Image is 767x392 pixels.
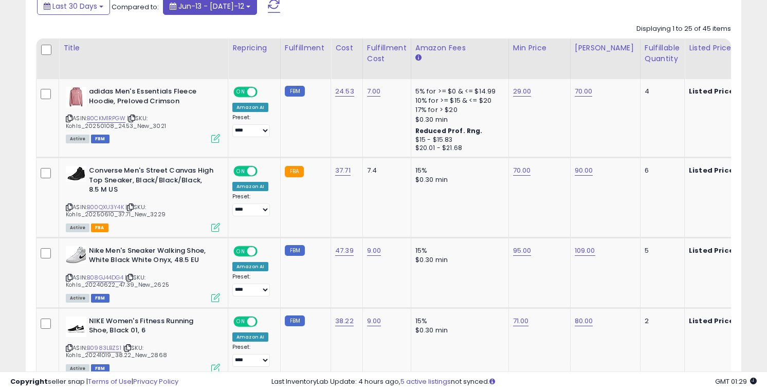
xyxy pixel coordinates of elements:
[689,86,736,96] b: Listed Price:
[575,246,595,256] a: 109.00
[89,87,214,108] b: adidas Men's Essentials Fleece Hoodie, Preloved Crimson
[89,166,214,197] b: Converse Men's Street Canvas High Top Sneaker, Black/Black/Black, 8.5 M US
[91,223,108,232] span: FBA
[415,115,501,124] div: $0.30 min
[66,166,220,231] div: ASIN:
[415,316,501,326] div: 15%
[234,167,247,176] span: ON
[271,377,757,387] div: Last InventoryLab Update: 4 hours ago, not synced.
[689,316,736,326] b: Listed Price:
[367,246,381,256] a: 9.00
[234,318,247,326] span: ON
[66,166,86,181] img: 41eGrRPjwUL._SL40_.jpg
[178,1,244,11] span: Jun-13 - [DATE]-12
[367,86,381,97] a: 7.00
[645,43,680,64] div: Fulfillable Quantity
[66,273,169,289] span: | SKU: Kohls_20240622_47.39_New_2625
[232,273,272,296] div: Preset:
[232,43,276,53] div: Repricing
[715,377,757,386] span: 2025-08-12 01:29 GMT
[513,316,529,326] a: 71.00
[133,377,178,386] a: Privacy Policy
[415,53,422,63] small: Amazon Fees.
[645,87,677,96] div: 4
[575,43,636,53] div: [PERSON_NAME]
[232,262,268,271] div: Amazon AI
[575,86,593,97] a: 70.00
[513,165,531,176] a: 70.00
[66,203,166,218] span: | SKU: Kohls_20250610_37.71_New_3229
[575,316,593,326] a: 80.00
[513,86,532,97] a: 29.00
[645,246,677,255] div: 5
[234,88,247,97] span: ON
[575,165,593,176] a: 90.00
[415,96,501,105] div: 10% for >= $15 & <= $20
[335,43,358,53] div: Cost
[66,316,86,337] img: 31NMYBriKgL._SL40_.jpg
[63,43,224,53] div: Title
[415,255,501,265] div: $0.30 min
[112,2,159,12] span: Compared to:
[285,86,305,97] small: FBM
[91,135,109,143] span: FBM
[335,86,354,97] a: 24.53
[91,294,109,303] span: FBM
[232,182,268,191] div: Amazon AI
[415,43,504,53] div: Amazon Fees
[66,87,86,107] img: 31ey4G50cGL._SL40_.jpg
[232,332,268,342] div: Amazon AI
[645,166,677,175] div: 6
[285,245,305,256] small: FBM
[513,43,566,53] div: Min Price
[645,316,677,326] div: 2
[400,377,451,386] a: 5 active listings
[367,43,407,64] div: Fulfillment Cost
[415,246,501,255] div: 15%
[513,246,532,256] a: 95.00
[232,114,272,137] div: Preset:
[335,246,354,256] a: 47.39
[367,316,381,326] a: 9.00
[415,175,501,184] div: $0.30 min
[256,167,272,176] span: OFF
[66,223,89,232] span: All listings currently available for purchase on Amazon
[66,316,220,371] div: ASIN:
[87,203,124,212] a: B00QXU3Y4K
[66,344,167,359] span: | SKU: Kohls_20241019_38.22_New_2868
[66,294,89,303] span: All listings currently available for purchase on Amazon
[66,246,86,264] img: 31KiKJMeMxL._SL40_.jpg
[87,344,121,352] a: B0983LBZS1
[10,377,178,387] div: seller snap | |
[415,166,501,175] div: 15%
[52,1,97,11] span: Last 30 Days
[636,24,731,34] div: Displaying 1 to 25 of 45 items
[66,135,89,143] span: All listings currently available for purchase on Amazon
[256,318,272,326] span: OFF
[689,246,736,255] b: Listed Price:
[66,87,220,142] div: ASIN:
[415,144,501,153] div: $20.01 - $21.68
[88,377,132,386] a: Terms of Use
[285,315,305,326] small: FBM
[66,246,220,301] div: ASIN:
[335,165,351,176] a: 37.71
[285,166,304,177] small: FBA
[285,43,326,53] div: Fulfillment
[89,316,214,338] b: NIKE Women's Fitness Running Shoe, Black 01, 6
[66,114,166,129] span: | SKU: Kohls_20250108_24.53_New_3021
[335,316,354,326] a: 38.22
[415,87,501,96] div: 5% for >= $0 & <= $14.99
[689,165,736,175] b: Listed Price:
[234,247,247,255] span: ON
[415,126,483,135] b: Reduced Prof. Rng.
[87,114,125,123] a: B0CKM1RPGW
[415,105,501,115] div: 17% for > $20
[256,247,272,255] span: OFF
[87,273,123,282] a: B08GJ44DG4
[89,246,214,268] b: Nike Men's Sneaker Walking Shoe, White Black White Onyx, 48.5 EU
[256,88,272,97] span: OFF
[415,136,501,144] div: $15 - $15.83
[415,326,501,335] div: $0.30 min
[367,166,403,175] div: 7.4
